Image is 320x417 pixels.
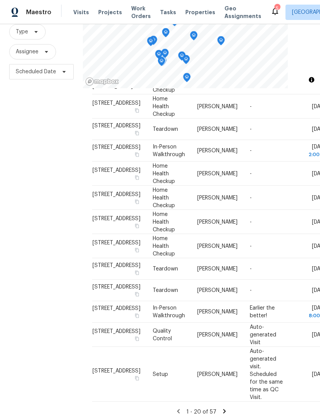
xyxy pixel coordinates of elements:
[185,8,215,16] span: Properties
[197,104,238,109] span: [PERSON_NAME]
[16,68,56,76] span: Scheduled Date
[134,174,140,181] button: Copy Address
[92,368,140,373] span: [STREET_ADDRESS]
[160,10,176,15] span: Tasks
[197,243,238,249] span: [PERSON_NAME]
[153,305,185,318] span: In-Person Walkthrough
[92,306,140,311] span: [STREET_ADDRESS]
[85,77,119,86] a: Mapbox homepage
[250,171,252,176] span: -
[307,75,316,84] button: Toggle attribution
[153,211,175,232] span: Home Health Checkup
[186,409,216,415] span: 1 - 20 of 57
[153,187,175,208] span: Home Health Checkup
[92,167,140,173] span: [STREET_ADDRESS]
[250,104,252,109] span: -
[158,57,165,69] div: Map marker
[134,107,140,114] button: Copy Address
[134,335,140,342] button: Copy Address
[159,56,167,68] div: Map marker
[92,145,140,150] span: [STREET_ADDRESS]
[134,82,140,89] button: Copy Address
[190,31,198,43] div: Map marker
[147,37,155,49] div: Map marker
[92,284,140,290] span: [STREET_ADDRESS]
[153,266,178,272] span: Teardown
[92,191,140,197] span: [STREET_ADDRESS]
[150,36,157,48] div: Map marker
[182,55,190,67] div: Map marker
[178,51,186,63] div: Map marker
[134,130,140,137] button: Copy Address
[92,123,140,129] span: [STREET_ADDRESS]
[197,171,238,176] span: [PERSON_NAME]
[161,49,169,61] div: Map marker
[92,263,140,268] span: [STREET_ADDRESS]
[134,269,140,276] button: Copy Address
[197,371,238,377] span: [PERSON_NAME]
[197,309,238,315] span: [PERSON_NAME]
[98,8,122,16] span: Projects
[183,73,191,85] div: Map marker
[197,266,238,272] span: [PERSON_NAME]
[217,36,225,48] div: Map marker
[197,288,238,293] span: [PERSON_NAME]
[224,5,261,20] span: Geo Assignments
[162,28,170,40] div: Map marker
[250,348,283,400] span: Auto-generated visit. Scheduled for the same time as QC Visit.
[155,50,163,62] div: Map marker
[153,72,175,92] span: Home Health Checkup
[250,266,252,272] span: -
[309,76,314,84] span: Toggle attribution
[26,8,51,16] span: Maestro
[250,148,252,153] span: -
[250,288,252,293] span: -
[134,222,140,229] button: Copy Address
[134,291,140,298] button: Copy Address
[153,371,168,377] span: Setup
[250,195,252,200] span: -
[92,216,140,221] span: [STREET_ADDRESS]
[197,127,238,132] span: [PERSON_NAME]
[197,332,238,337] span: [PERSON_NAME]
[250,305,275,318] span: Earlier the better!
[16,28,28,36] span: Type
[92,328,140,334] span: [STREET_ADDRESS]
[197,195,238,200] span: [PERSON_NAME]
[73,8,89,16] span: Visits
[153,288,178,293] span: Teardown
[153,236,175,256] span: Home Health Checkup
[153,328,172,341] span: Quality Control
[134,198,140,205] button: Copy Address
[274,5,280,12] div: 5
[153,96,175,117] span: Home Health Checkup
[250,127,252,132] span: -
[197,148,238,153] span: [PERSON_NAME]
[250,219,252,224] span: -
[134,246,140,253] button: Copy Address
[134,312,140,319] button: Copy Address
[131,5,151,20] span: Work Orders
[134,374,140,381] button: Copy Address
[153,163,175,184] span: Home Health Checkup
[153,127,178,132] span: Teardown
[92,240,140,245] span: [STREET_ADDRESS]
[92,100,140,105] span: [STREET_ADDRESS]
[153,144,185,157] span: In-Person Walkthrough
[250,324,276,345] span: Auto-generated Visit
[16,48,38,56] span: Assignee
[92,76,140,89] span: [STREET_ADDRESS][PERSON_NAME]
[250,243,252,249] span: -
[134,151,140,158] button: Copy Address
[197,219,238,224] span: [PERSON_NAME]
